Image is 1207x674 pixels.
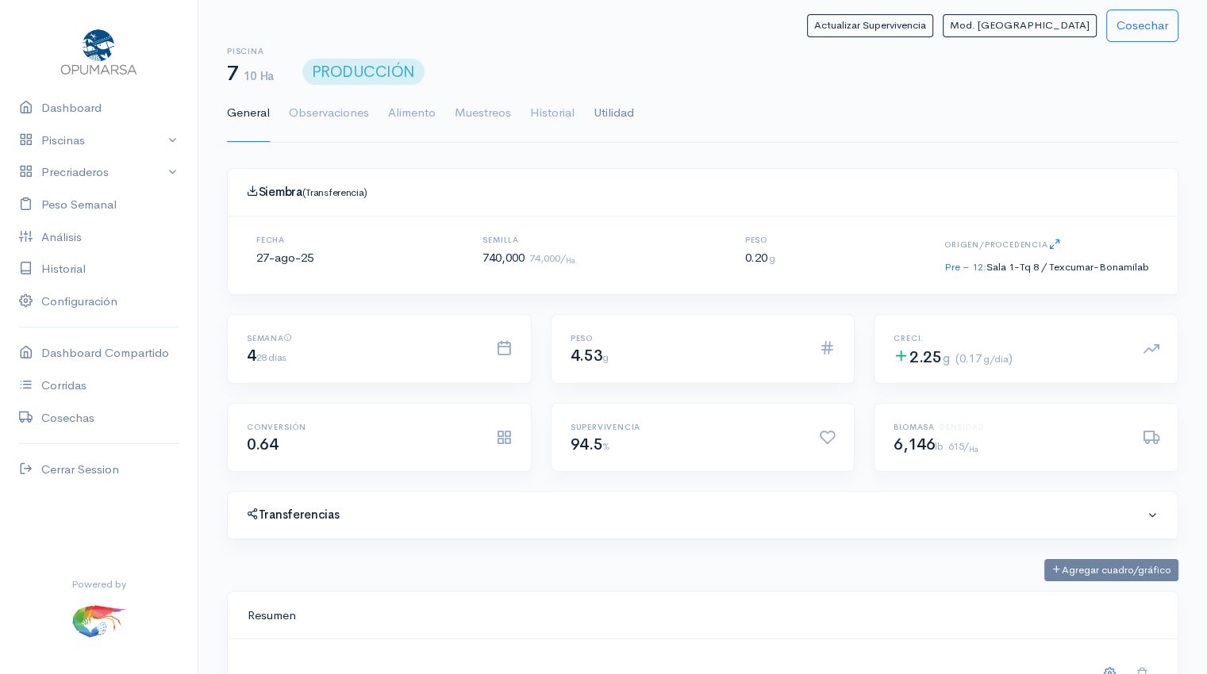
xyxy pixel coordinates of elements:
[571,334,801,343] h6: Peso
[256,236,313,244] h6: Fecha
[463,236,594,275] div: 740,000
[247,599,1159,632] input: Titulo
[247,346,286,366] span: 4
[1106,10,1178,42] button: Cosechar
[571,435,610,454] span: 94.5
[482,236,575,244] h6: Semilla
[566,256,575,266] sub: Ha
[943,14,1097,37] button: Mod. [GEOGRAPHIC_DATA]
[594,85,634,142] a: Utilidad
[388,85,436,142] a: Alimento
[894,347,951,367] span: 2.25
[256,350,286,364] small: 28 dias
[745,236,775,244] h6: Peso
[894,435,943,454] span: 6,146
[289,85,369,142] a: Observaciones
[57,25,140,76] img: Opumarsa
[247,435,278,454] span: 0.64
[227,47,274,56] h6: Piscina
[944,236,1149,255] h6: Origen/Procedencia
[227,63,274,86] h1: 7
[237,236,333,275] div: 27-ago-25
[894,422,935,432] span: Biomasa
[247,334,477,343] h6: Semana
[986,260,1149,274] span: Sala 1-Tq 8 / Texcumar-Bonamilab
[530,85,575,142] a: Historial
[71,592,128,649] img: ...
[602,350,609,364] small: g
[247,507,1147,522] h4: Transferencias
[243,68,274,83] span: 10 Ha
[247,185,1159,199] h4: Siembra
[247,423,477,431] h6: Conversión
[769,252,775,265] span: g
[943,350,951,366] small: g
[529,251,575,265] small: 74,000/
[807,14,933,37] button: Actualizar Supervivencia
[571,423,801,431] h6: Supervivencia
[944,260,986,274] a: Pre – 12:
[455,85,511,142] a: Muestreos
[948,439,978,453] small: 615/
[1044,559,1178,582] button: Agregar cuadro/gráfico
[940,422,984,432] span: Densidad
[726,236,794,275] div: 0.20
[969,445,978,454] sub: Ha
[227,85,270,142] a: General
[955,350,1013,366] span: (0.17 )
[983,353,1009,366] small: g/dia
[894,334,1124,343] h6: Creci.
[935,439,943,453] small: lb
[602,439,610,453] small: %
[302,59,425,85] span: PRODUCCIÓN
[302,186,368,199] small: (Transferencia)
[571,346,609,366] span: 4.53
